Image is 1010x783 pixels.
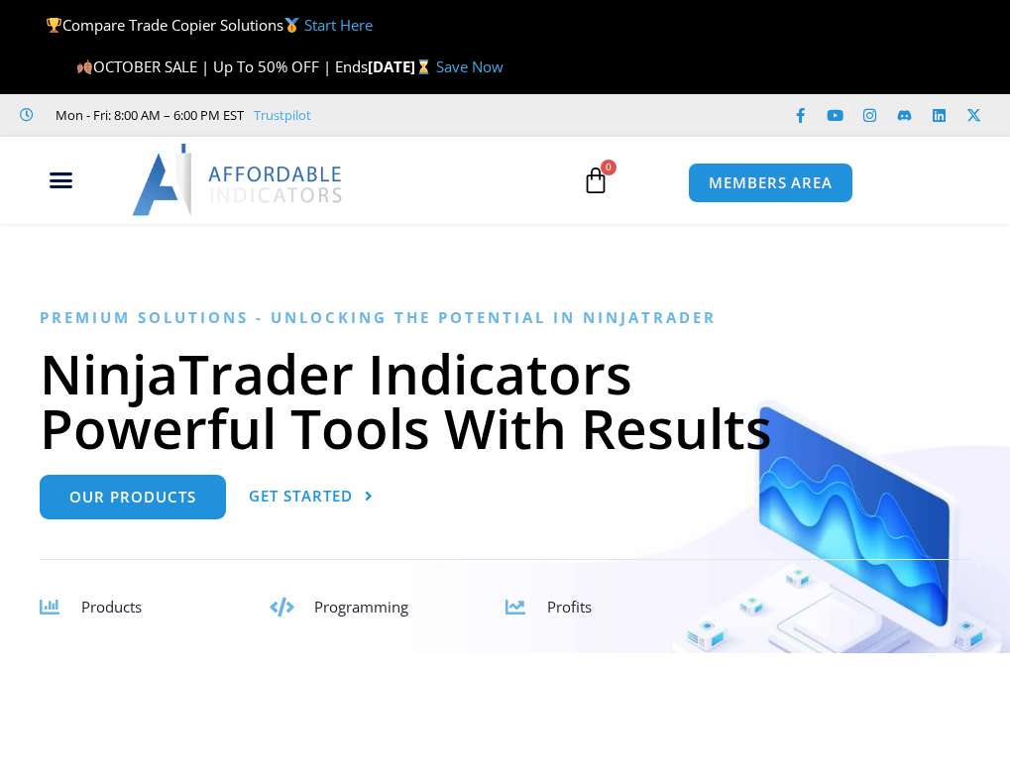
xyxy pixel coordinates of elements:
[249,475,374,519] a: Get Started
[40,346,970,455] h1: NinjaTrader Indicators Powerful Tools With Results
[40,308,970,327] h6: Premium Solutions - Unlocking the Potential in NinjaTrader
[547,597,592,616] span: Profits
[552,152,639,209] a: 0
[688,163,853,203] a: MEMBERS AREA
[11,162,111,199] div: Menu Toggle
[368,56,436,76] strong: [DATE]
[284,18,299,33] img: 🥇
[304,15,373,35] a: Start Here
[40,475,226,519] a: Our Products
[81,597,142,616] span: Products
[132,144,345,215] img: LogoAI | Affordable Indicators – NinjaTrader
[46,15,373,35] span: Compare Trade Copier Solutions
[436,56,504,76] a: Save Now
[254,103,311,127] a: Trustpilot
[47,18,61,33] img: 🏆
[69,490,196,504] span: Our Products
[249,489,353,503] span: Get Started
[709,175,833,190] span: MEMBERS AREA
[77,59,92,74] img: 🍂
[76,56,368,76] span: OCTOBER SALE | Up To 50% OFF | Ends
[51,103,244,127] span: Mon - Fri: 8:00 AM – 6:00 PM EST
[601,160,617,175] span: 0
[314,597,408,616] span: Programming
[416,59,431,74] img: ⌛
